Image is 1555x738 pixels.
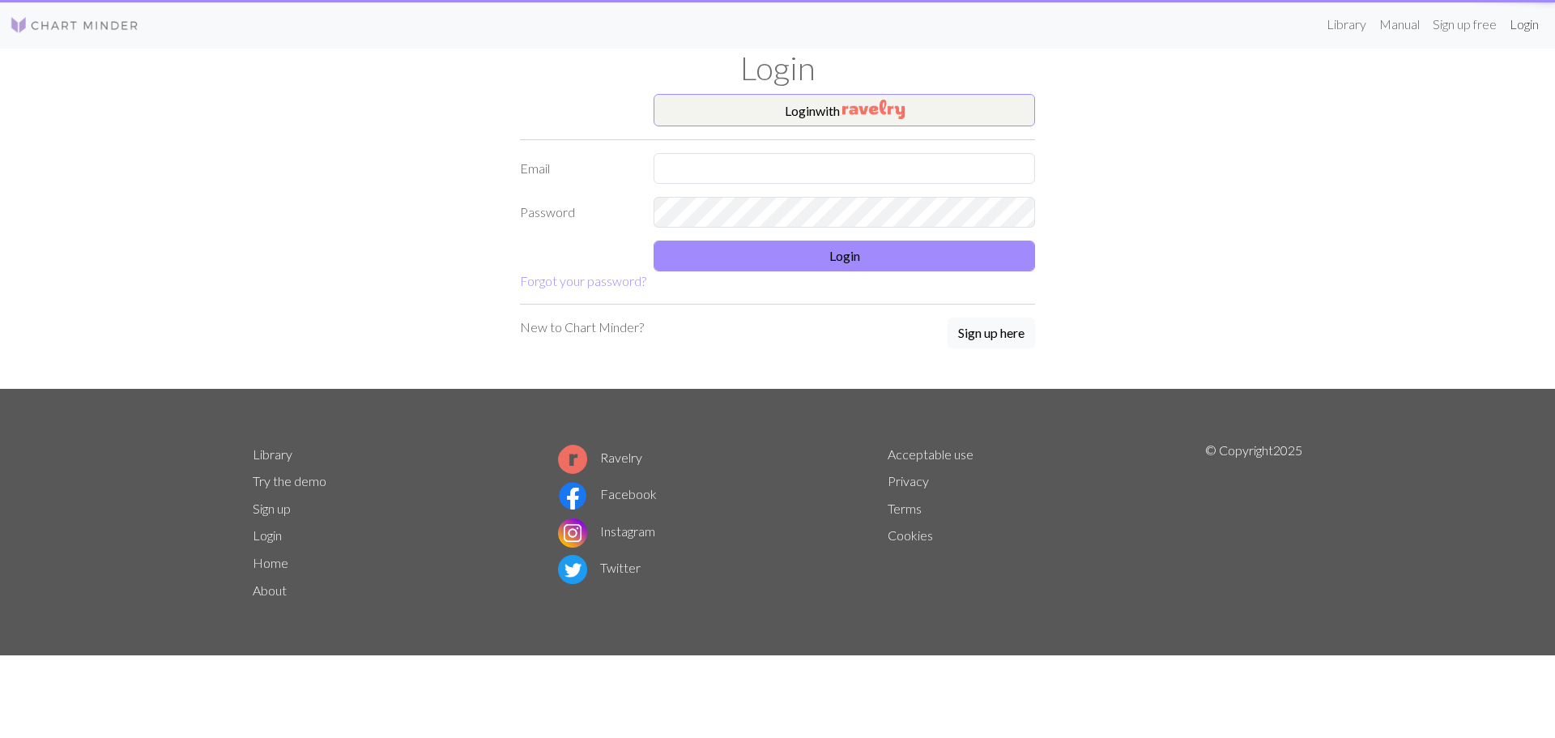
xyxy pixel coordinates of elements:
a: Terms [888,501,922,516]
a: Twitter [558,560,641,575]
img: Ravelry logo [558,445,587,474]
a: Sign up here [948,318,1035,350]
a: Facebook [558,486,657,501]
a: About [253,582,287,598]
img: Twitter logo [558,555,587,584]
a: Library [253,446,292,462]
button: Sign up here [948,318,1035,348]
a: Home [253,555,288,570]
button: Loginwith [654,94,1035,126]
a: Privacy [888,473,929,488]
img: Logo [10,15,139,35]
a: Library [1320,8,1373,41]
label: Password [510,197,644,228]
img: Facebook logo [558,481,587,510]
a: Forgot your password? [520,273,646,288]
button: Login [654,241,1035,271]
a: Ravelry [558,450,642,465]
a: Instagram [558,523,655,539]
p: New to Chart Minder? [520,318,644,337]
label: Email [510,153,644,184]
a: Acceptable use [888,446,973,462]
img: Instagram logo [558,518,587,548]
a: Sign up [253,501,291,516]
a: Sign up free [1426,8,1503,41]
a: Login [1503,8,1545,41]
img: Ravelry [842,100,905,119]
p: © Copyright 2025 [1205,441,1302,604]
a: Cookies [888,527,933,543]
a: Try the demo [253,473,326,488]
a: Login [253,527,282,543]
h1: Login [243,49,1312,87]
a: Manual [1373,8,1426,41]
